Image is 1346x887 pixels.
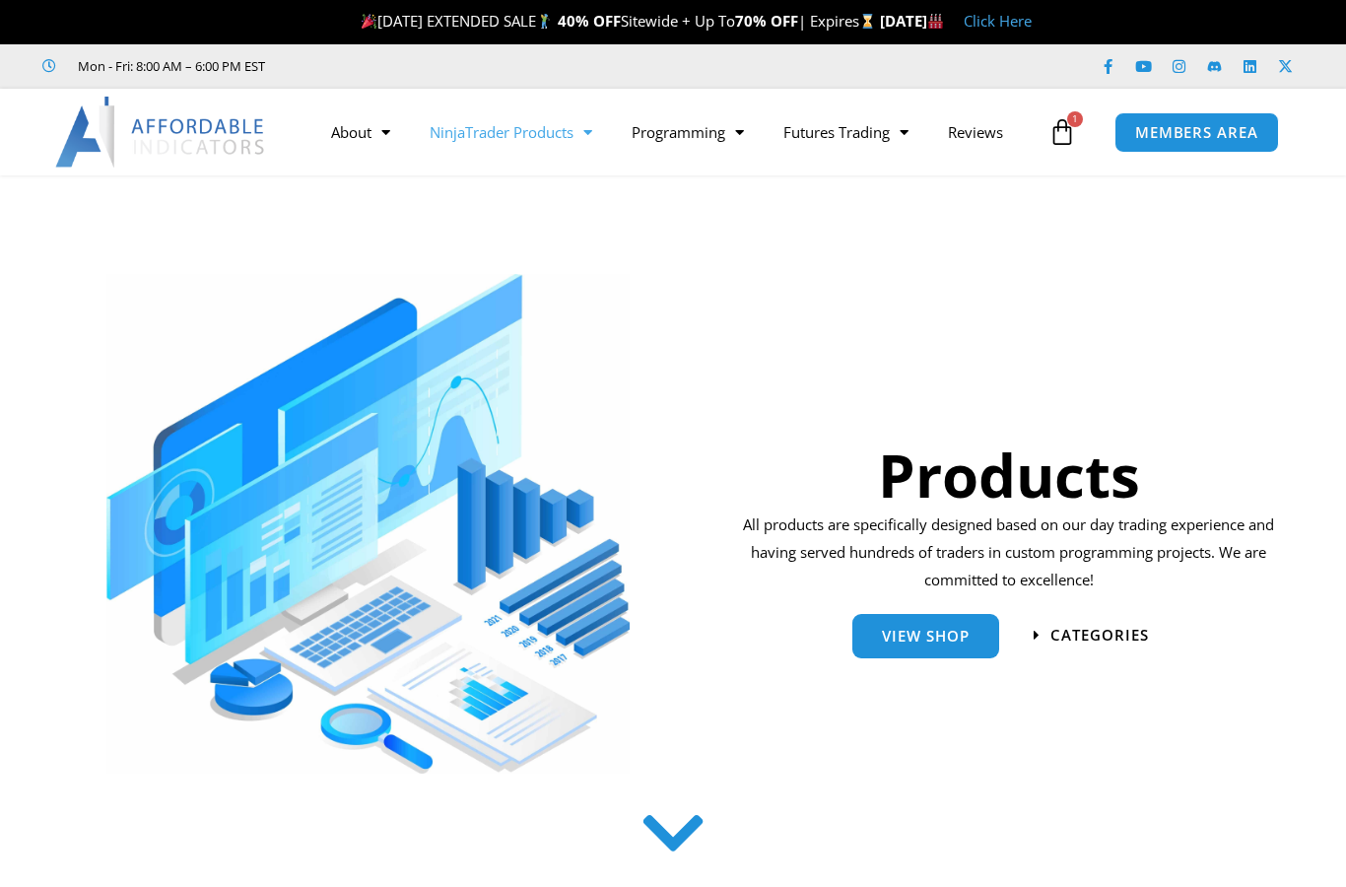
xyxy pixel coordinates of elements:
a: Programming [612,109,764,155]
span: categories [1050,628,1149,643]
span: [DATE] EXTENDED SALE Sitewide + Up To | Expires [357,11,879,31]
a: NinjaTrader Products [410,109,612,155]
img: 🏌️‍♂️ [537,14,552,29]
p: All products are specifically designed based on our day trading experience and having served hund... [736,512,1281,594]
a: View Shop [852,614,999,658]
a: MEMBERS AREA [1114,112,1279,153]
a: Futures Trading [764,109,928,155]
iframe: Customer reviews powered by Trustpilot [293,56,588,76]
a: Click Here [964,11,1032,31]
nav: Menu [311,109,1043,155]
span: Mon - Fri: 8:00 AM – 6:00 PM EST [73,54,265,78]
a: 1 [1019,103,1106,161]
strong: [DATE] [880,11,944,31]
a: categories [1034,628,1149,643]
img: 🏭 [928,14,943,29]
a: Reviews [928,109,1023,155]
span: 1 [1067,111,1083,127]
strong: 70% OFF [735,11,798,31]
h1: Products [736,434,1281,516]
img: 🎉 [362,14,376,29]
img: ⌛ [860,14,875,29]
a: About [311,109,410,155]
span: MEMBERS AREA [1135,125,1258,140]
img: LogoAI | Affordable Indicators – NinjaTrader [55,97,267,168]
img: ProductsSection scaled | Affordable Indicators – NinjaTrader [106,274,630,774]
span: View Shop [882,629,970,644]
strong: 40% OFF [558,11,621,31]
